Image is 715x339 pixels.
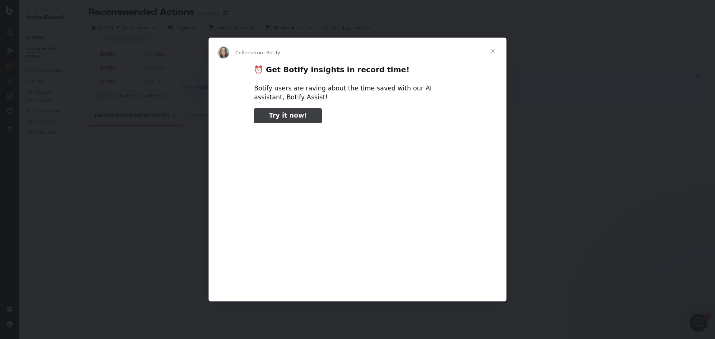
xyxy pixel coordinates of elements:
[235,50,254,55] span: Colleen
[480,38,506,64] span: Close
[254,108,322,123] a: Try it now!
[254,84,461,102] div: Botify users are raving about the time saved with our AI assistant, Botify Assist!
[254,50,280,55] span: from Botify
[202,129,513,285] video: Play video
[269,112,307,119] span: Try it now!
[217,47,229,58] img: Profile image for Colleen
[254,65,461,79] h2: ⏰ Get Botify insights in record time!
